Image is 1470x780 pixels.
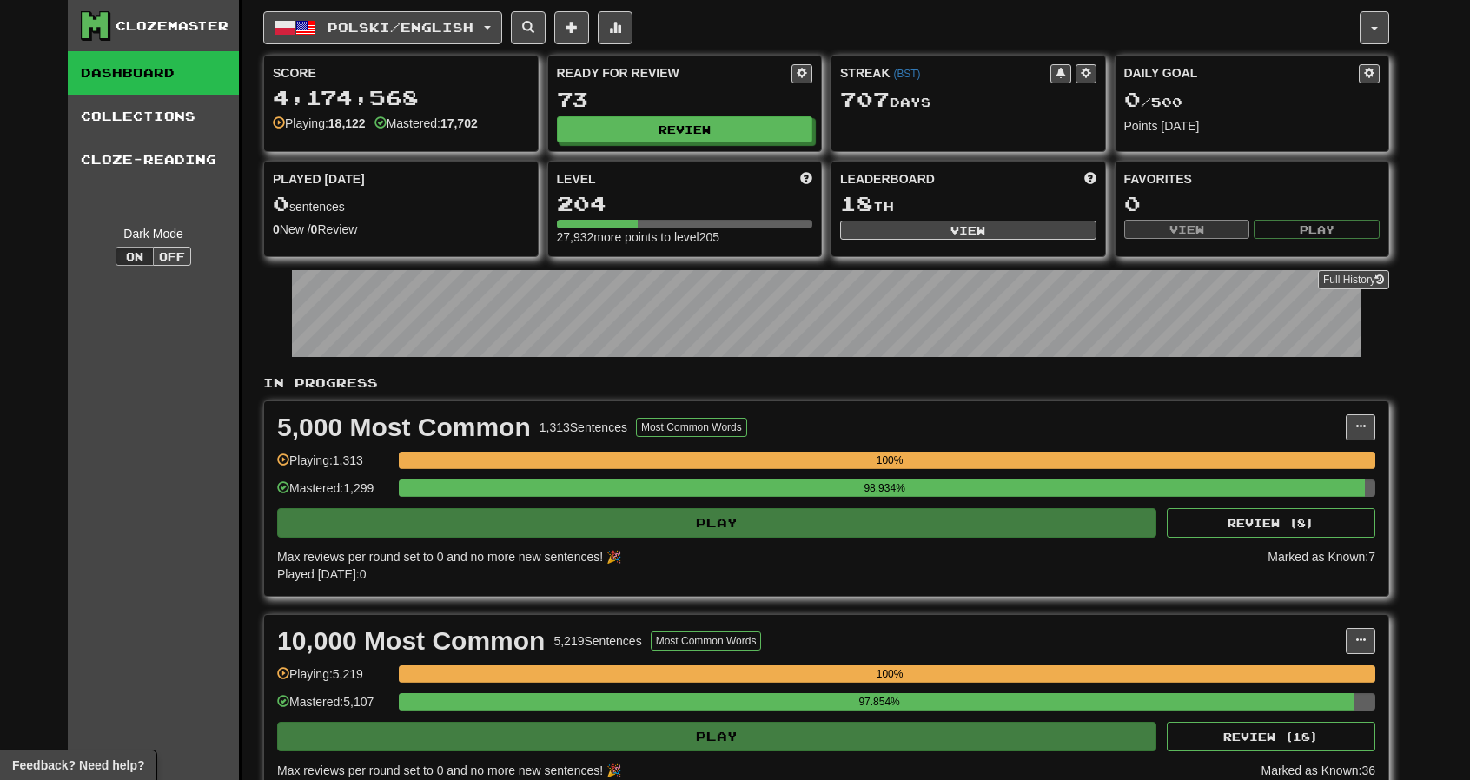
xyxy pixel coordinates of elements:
[277,508,1156,538] button: Play
[1124,95,1182,109] span: / 500
[1124,64,1360,83] div: Daily Goal
[277,479,390,508] div: Mastered: 1,299
[1167,722,1375,751] button: Review (18)
[277,452,390,480] div: Playing: 1,313
[328,20,473,35] span: Polski / English
[557,170,596,188] span: Level
[1268,548,1375,583] div: Marked as Known: 7
[840,87,890,111] span: 707
[404,693,1354,711] div: 97.854%
[1124,193,1381,215] div: 0
[557,228,813,246] div: 27,932 more points to level 205
[68,51,239,95] a: Dashboard
[1124,87,1141,111] span: 0
[840,64,1050,82] div: Streak
[153,247,191,266] button: Off
[277,628,545,654] div: 10,000 Most Common
[1124,220,1250,239] button: View
[273,115,366,132] div: Playing:
[273,191,289,215] span: 0
[273,87,529,109] div: 4,174,568
[273,222,280,236] strong: 0
[511,11,546,44] button: Search sentences
[840,193,1096,215] div: th
[311,222,318,236] strong: 0
[840,221,1096,240] button: View
[557,116,813,142] button: Review
[277,762,1250,779] div: Max reviews per round set to 0 and no more new sentences! 🎉
[68,95,239,138] a: Collections
[277,567,366,581] span: Played [DATE]: 0
[840,89,1096,111] div: Day s
[651,631,762,651] button: Most Common Words
[81,225,226,242] div: Dark Mode
[540,419,627,436] div: 1,313 Sentences
[277,722,1156,751] button: Play
[1254,220,1380,239] button: Play
[557,193,813,215] div: 204
[840,170,935,188] span: Leaderboard
[1124,170,1381,188] div: Favorites
[840,191,873,215] span: 18
[404,665,1375,683] div: 100%
[554,11,589,44] button: Add sentence to collection
[328,116,366,130] strong: 18,122
[277,665,390,694] div: Playing: 5,219
[273,170,365,188] span: Played [DATE]
[557,64,792,82] div: Ready for Review
[116,17,228,35] div: Clozemaster
[1084,170,1096,188] span: This week in points, UTC
[893,68,920,80] a: (BST)
[557,89,813,110] div: 73
[1167,508,1375,538] button: Review (8)
[1124,117,1381,135] div: Points [DATE]
[273,221,529,238] div: New / Review
[12,757,144,774] span: Open feedback widget
[68,138,239,182] a: Cloze-Reading
[598,11,632,44] button: More stats
[277,548,1257,565] div: Max reviews per round set to 0 and no more new sentences! 🎉
[636,418,747,437] button: Most Common Words
[273,64,529,82] div: Score
[263,374,1389,392] p: In Progress
[277,693,390,722] div: Mastered: 5,107
[553,632,641,650] div: 5,219 Sentences
[800,170,812,188] span: Score more points to level up
[116,247,154,266] button: On
[1318,270,1389,289] a: Full History
[404,452,1375,469] div: 100%
[277,414,531,440] div: 5,000 Most Common
[263,11,502,44] button: Polski/English
[404,479,1365,497] div: 98.934%
[440,116,478,130] strong: 17,702
[273,193,529,215] div: sentences
[374,115,478,132] div: Mastered:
